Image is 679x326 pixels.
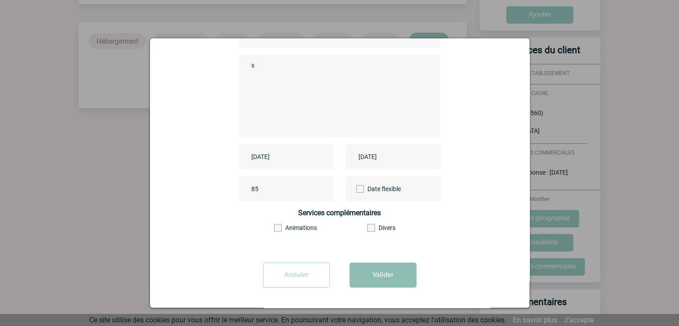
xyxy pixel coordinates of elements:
[249,59,425,131] textarea: s
[263,263,330,288] input: Annuler
[350,263,417,288] button: Valider
[367,224,416,231] label: Divers
[249,183,333,195] input: Nombre de participants
[274,224,323,231] label: Animations
[356,151,418,163] input: Date de fin
[239,209,440,217] h4: Services complémentaires
[249,151,311,163] input: Date de début
[356,176,387,201] label: Date flexible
